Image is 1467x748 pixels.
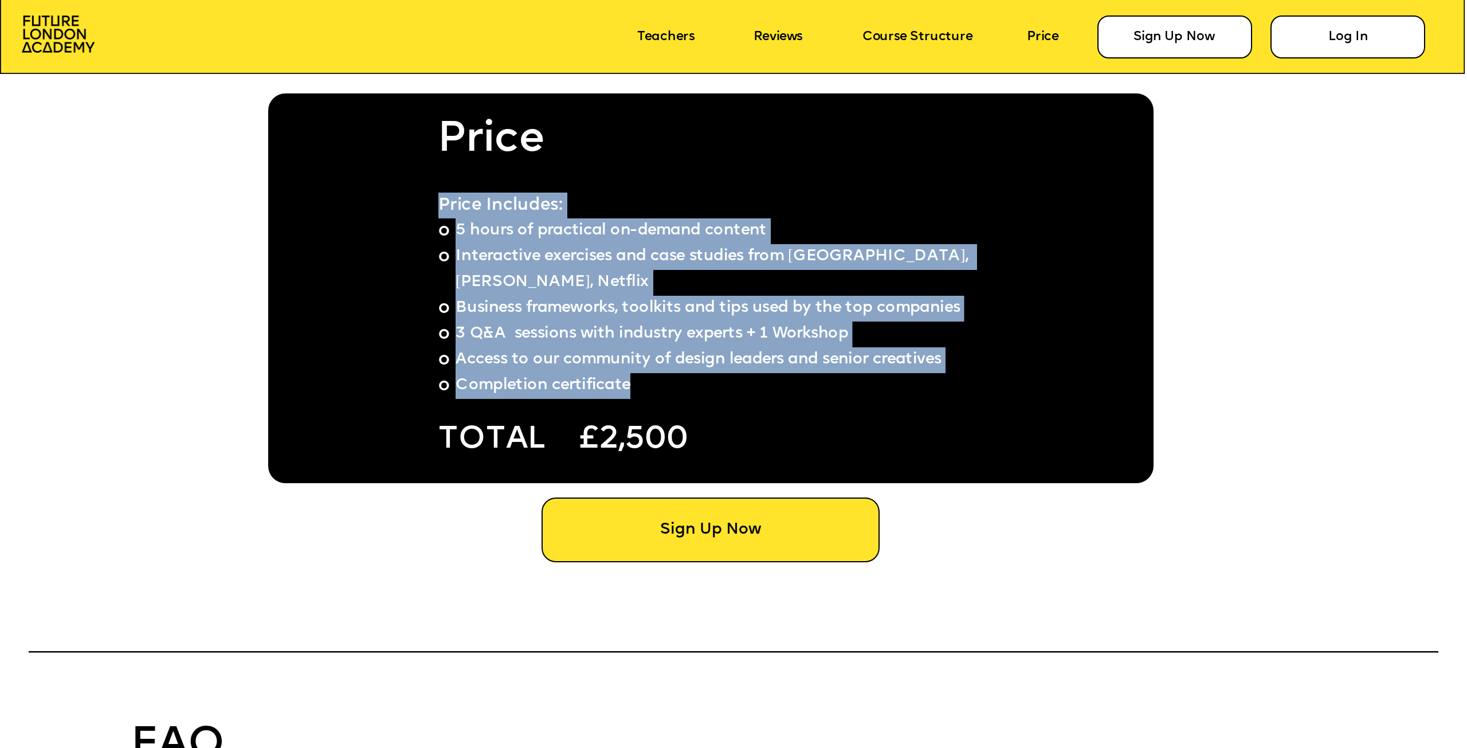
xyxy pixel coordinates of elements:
[637,30,695,44] a: Teachers
[456,300,960,316] span: Business frameworks, toolkits and tips used by the top companies
[1027,30,1058,44] a: Price
[862,30,973,44] a: Course Structure
[438,197,563,214] span: Price Includes:
[438,423,546,456] span: TOTAL
[456,326,848,342] span: 3 Q&A sessions with industry experts + 1 Workshop
[456,351,942,367] span: Access to our community of design leaders and senior creatives
[437,118,545,163] span: Price
[456,248,972,290] span: Interactive exercises and case studies from [GEOGRAPHIC_DATA], [PERSON_NAME], Netflix
[579,423,688,456] span: £2,500
[456,377,630,393] span: Completion certificate
[754,30,802,44] a: Reviews
[456,222,767,238] span: 5 hours of practical on-demand content
[22,15,95,53] img: image-aac980e9-41de-4c2d-a048-f29dd30a0068.png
